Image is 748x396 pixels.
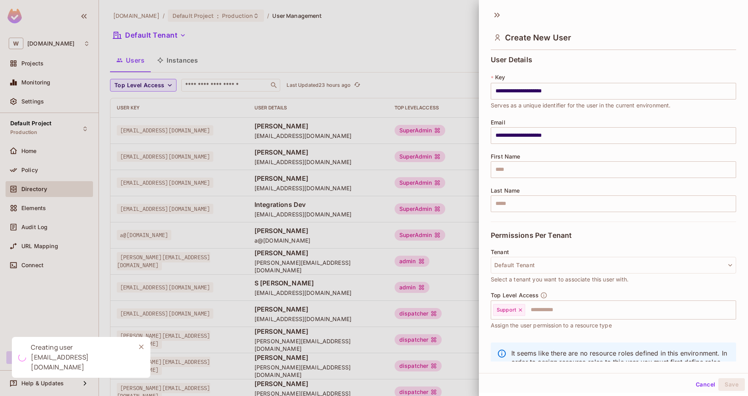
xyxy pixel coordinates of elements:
[511,349,730,375] p: It seems like there are no resource roles defined in this environment. In order to assign resourc...
[135,341,147,353] button: Close
[491,101,671,110] span: Serves as a unique identifier for the user in the current environment.
[732,309,733,310] button: Open
[491,275,628,284] span: Select a tenant you want to associate this user with.
[491,257,736,274] button: Default Tenant
[693,378,718,391] button: Cancel
[491,231,571,239] span: Permissions Per Tenant
[491,187,520,194] span: Last Name
[491,56,532,64] span: User Details
[495,74,505,80] span: Key
[491,119,505,126] span: Email
[31,342,129,372] div: Creating user [EMAIL_ADDRESS][DOMAIN_NAME]
[491,292,539,298] span: Top Level Access
[505,33,571,42] span: Create New User
[718,378,745,391] button: Save
[491,321,612,330] span: Assign the user permission to a resource type
[491,153,520,160] span: First Name
[497,307,516,313] span: Support
[493,304,525,316] div: Support
[491,249,509,255] span: Tenant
